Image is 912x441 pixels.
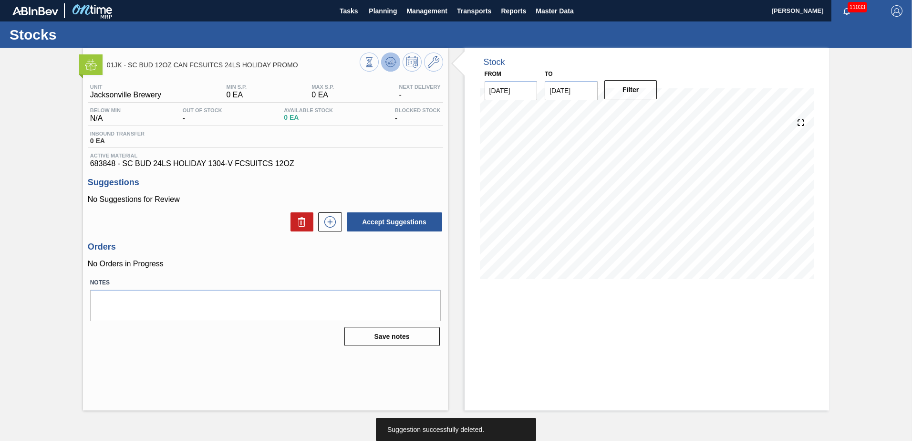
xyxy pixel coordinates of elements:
[485,71,501,77] label: From
[226,84,247,90] span: MIN S.P.
[393,107,443,123] div: -
[90,276,441,290] label: Notes
[90,91,161,99] span: Jacksonville Brewery
[381,52,400,72] button: Update Chart
[347,212,442,231] button: Accept Suggestions
[90,159,441,168] span: 683848 - SC BUD 24LS HOLIDAY 1304-V FCSUITCS 12OZ
[90,84,161,90] span: Unit
[226,91,247,99] span: 0 EA
[848,2,867,12] span: 11033
[107,62,360,69] span: 01JK - SC BUD 12OZ CAN FCSUITCS 24LS HOLIDAY PROMO
[311,91,334,99] span: 0 EA
[484,57,505,67] div: Stock
[90,153,441,158] span: Active Material
[338,5,359,17] span: Tasks
[387,426,484,433] span: Suggestion successfully deleted.
[399,84,441,90] span: Next Delivery
[90,131,145,136] span: Inbound Transfer
[88,242,443,252] h3: Orders
[12,7,58,15] img: TNhmsLtSVTkK8tSr43FrP2fwEKptu5GPRR3wAAAABJRU5ErkJggg==
[284,114,333,121] span: 0 EA
[342,211,443,232] div: Accept Suggestions
[545,81,598,100] input: mm/dd/yyyy
[485,81,538,100] input: mm/dd/yyyy
[831,4,862,18] button: Notifications
[88,107,123,123] div: N/A
[10,29,179,40] h1: Stocks
[457,5,491,17] span: Transports
[344,327,440,346] button: Save notes
[604,80,657,99] button: Filter
[311,84,334,90] span: MAX S.P.
[406,5,447,17] span: Management
[891,5,902,17] img: Logout
[85,59,97,71] img: Ícone
[88,260,443,268] p: No Orders in Progress
[88,195,443,204] p: No Suggestions for Review
[286,212,313,231] div: Delete Suggestions
[501,5,526,17] span: Reports
[369,5,397,17] span: Planning
[397,84,443,99] div: -
[545,71,552,77] label: to
[180,107,225,123] div: -
[88,178,443,188] h3: Suggestions
[424,52,443,72] button: Go to Master Data / General
[536,5,573,17] span: Master Data
[90,137,145,145] span: 0 EA
[403,52,422,72] button: Schedule Inventory
[284,107,333,113] span: Available Stock
[183,107,222,113] span: Out Of Stock
[395,107,441,113] span: Blocked Stock
[360,52,379,72] button: Stocks Overview
[90,107,121,113] span: Below Min
[313,212,342,231] div: New suggestion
